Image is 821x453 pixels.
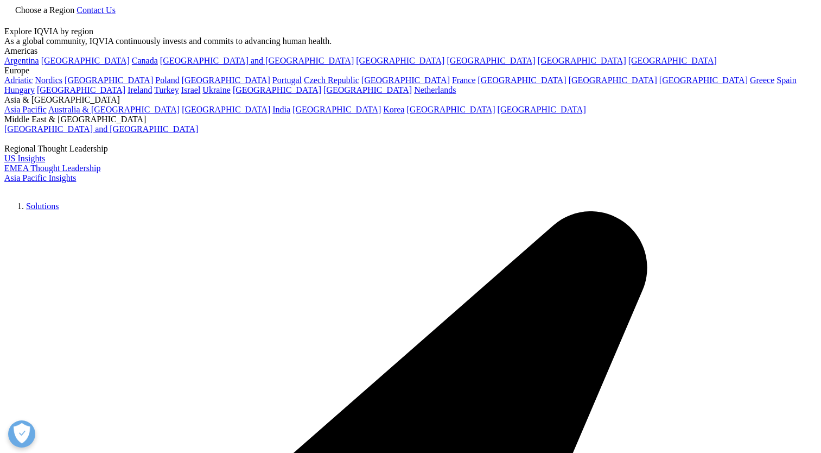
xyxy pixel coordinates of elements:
a: Asia Pacific Insights [4,173,76,183]
a: [GEOGRAPHIC_DATA] [356,56,444,65]
a: Portugal [272,75,302,85]
a: [GEOGRAPHIC_DATA] [41,56,130,65]
a: Netherlands [414,85,456,95]
a: France [452,75,476,85]
a: Israel [181,85,201,95]
a: Poland [155,75,179,85]
a: Nordics [35,75,62,85]
div: Asia & [GEOGRAPHIC_DATA] [4,95,817,105]
a: [GEOGRAPHIC_DATA] and [GEOGRAPHIC_DATA] [160,56,354,65]
a: US Insights [4,154,45,163]
a: Solutions [26,202,59,211]
a: EMEA Thought Leadership [4,163,100,173]
a: Hungary [4,85,35,95]
a: Spain [777,75,796,85]
a: [GEOGRAPHIC_DATA] [498,105,586,114]
a: [GEOGRAPHIC_DATA] [361,75,450,85]
div: Middle East & [GEOGRAPHIC_DATA] [4,115,817,124]
a: Czech Republic [304,75,359,85]
a: [GEOGRAPHIC_DATA] [182,75,270,85]
button: Open Preferences [8,420,35,448]
a: Argentina [4,56,39,65]
a: [GEOGRAPHIC_DATA] [182,105,270,114]
a: [GEOGRAPHIC_DATA] [406,105,495,114]
a: [GEOGRAPHIC_DATA] [628,56,717,65]
a: [GEOGRAPHIC_DATA] [323,85,412,95]
a: [GEOGRAPHIC_DATA] [233,85,321,95]
a: India [272,105,290,114]
div: Regional Thought Leadership [4,144,817,154]
a: Canada [132,56,158,65]
a: Asia Pacific [4,105,47,114]
a: [GEOGRAPHIC_DATA] [65,75,153,85]
a: [GEOGRAPHIC_DATA] [569,75,657,85]
div: Americas [4,46,817,56]
a: Ukraine [202,85,231,95]
div: Europe [4,66,817,75]
a: Ireland [128,85,152,95]
a: Korea [383,105,404,114]
div: As a global community, IQVIA continuously invests and commits to advancing human health. [4,36,817,46]
a: [GEOGRAPHIC_DATA] [292,105,381,114]
a: Turkey [154,85,179,95]
a: Greece [750,75,774,85]
a: Australia & [GEOGRAPHIC_DATA] [48,105,180,114]
div: Explore IQVIA by region [4,27,817,36]
a: Contact Us [77,5,116,15]
a: [GEOGRAPHIC_DATA] [478,75,567,85]
a: [GEOGRAPHIC_DATA] [447,56,535,65]
a: [GEOGRAPHIC_DATA] [659,75,748,85]
a: [GEOGRAPHIC_DATA] [37,85,125,95]
span: Choose a Region [15,5,74,15]
a: [GEOGRAPHIC_DATA] and [GEOGRAPHIC_DATA] [4,124,198,134]
a: Adriatic [4,75,33,85]
a: [GEOGRAPHIC_DATA] [538,56,626,65]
